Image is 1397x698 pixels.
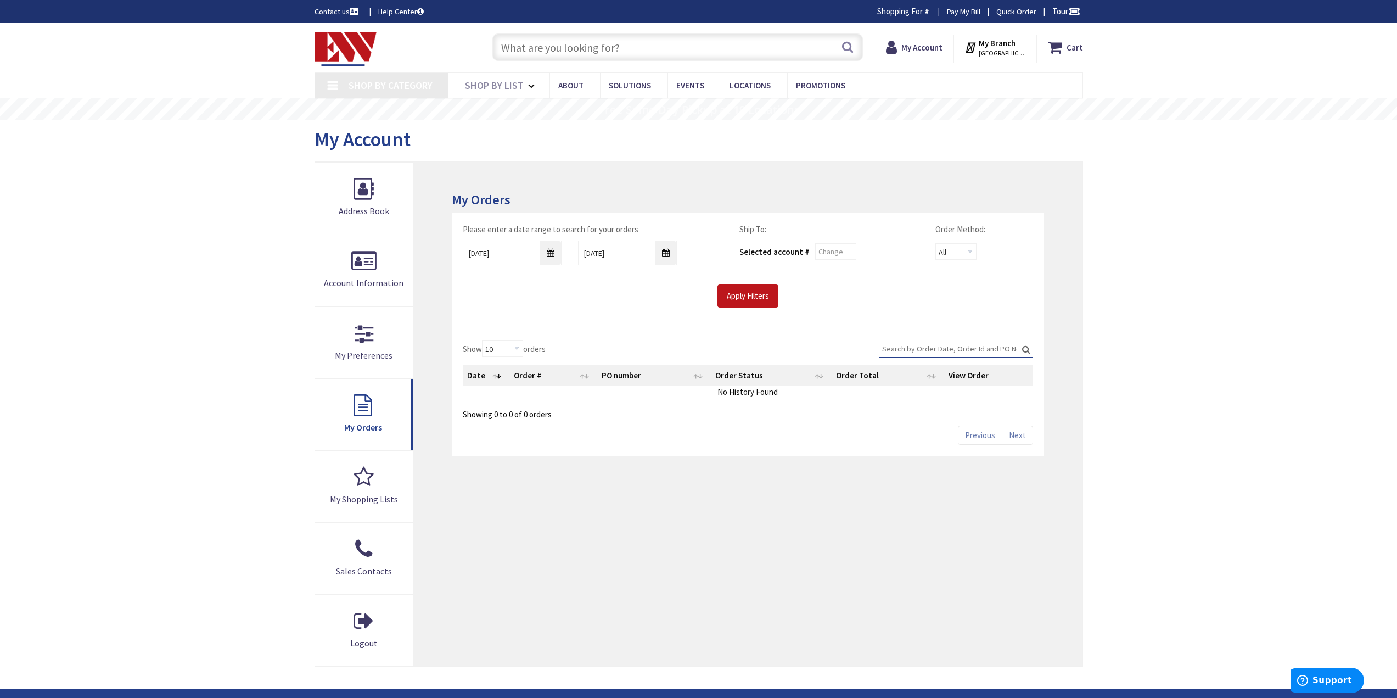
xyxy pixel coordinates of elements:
span: [GEOGRAPHIC_DATA], [GEOGRAPHIC_DATA] [979,49,1025,58]
a: Contact us [315,6,361,17]
label: Please enter a date range to search for your orders [463,224,638,235]
a: Quick Order [996,6,1036,17]
a: Logout [315,595,413,666]
label: Order Method: [935,224,985,235]
a: My Orders [315,379,413,450]
input: Search: [879,340,1033,357]
th: View Order [944,365,1033,386]
strong: My Branch [979,38,1016,48]
span: About [558,80,584,91]
strong: Cart [1067,37,1083,57]
span: My Preferences [335,350,392,361]
th: Order Total: activate to sort column ascending [832,365,944,386]
a: Help Center [378,6,424,17]
iframe: Opens a widget where you can find more information [1291,668,1364,695]
rs-layer: Free Same Day Pickup at 19 Locations [599,104,800,116]
input: Apply Filters [717,284,778,308]
span: Events [676,80,704,91]
select: Showorders [482,340,523,357]
input: What are you looking for? [492,33,863,61]
a: My Account [886,37,942,57]
span: Locations [730,80,771,91]
span: Shopping For [877,6,923,16]
a: Cart [1048,37,1083,57]
div: My Branch [GEOGRAPHIC_DATA], [GEOGRAPHIC_DATA] [964,37,1025,57]
a: Sales Contacts [315,523,413,594]
div: Selected account # [739,246,810,258]
span: Shop By List [465,79,524,92]
span: My Shopping Lists [330,494,398,505]
div: Showing 0 to 0 of 0 orders [463,401,1033,420]
span: Tour [1052,6,1080,16]
span: Address Book [339,205,389,216]
label: Ship To: [739,224,766,235]
a: Previous [958,426,1002,445]
a: Address Book [315,163,413,234]
span: My Orders [344,422,382,433]
span: Account Information [324,277,403,288]
span: Solutions [609,80,651,91]
a: My Preferences [315,307,413,378]
th: PO number: activate to sort column ascending [597,365,711,386]
a: Pay My Bill [947,6,980,17]
span: My Account [315,127,411,152]
span: Sales Contacts [336,566,392,577]
img: Electrical Wholesalers, Inc. [315,32,377,66]
h3: My Orders [452,193,1043,207]
a: Next [1002,426,1033,445]
span: Logout [350,638,378,649]
a: Account Information [315,234,413,306]
span: Shop By Category [349,79,433,92]
strong: My Account [901,42,942,53]
a: My Shopping Lists [315,451,413,522]
th: Order #: activate to sort column ascending [509,365,597,386]
input: Change [815,243,856,260]
td: No History Found [463,386,1033,398]
label: Show orders [463,340,546,357]
span: Promotions [796,80,845,91]
th: Order Status: activate to sort column ascending [711,365,832,386]
th: Date [463,365,509,386]
strong: # [924,6,929,16]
